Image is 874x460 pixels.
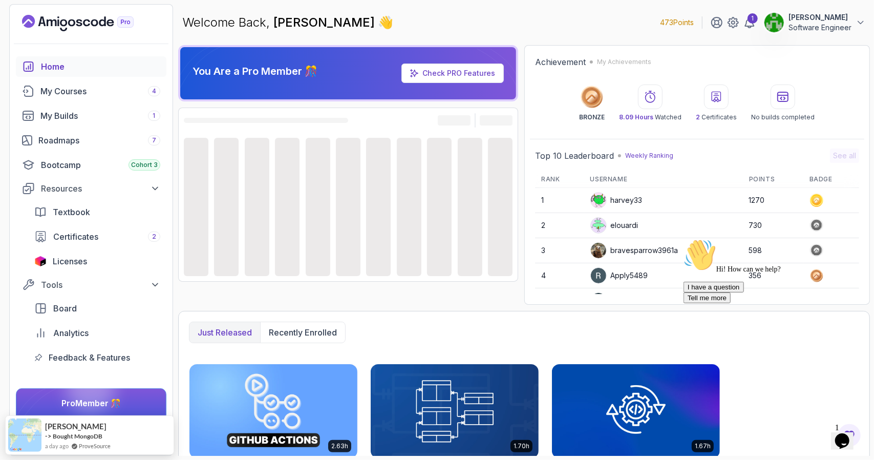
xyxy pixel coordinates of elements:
a: Check PRO Features [401,64,504,83]
p: 473 Points [660,17,694,28]
span: Board [53,302,77,315]
p: Watched [619,113,681,121]
a: textbook [28,202,166,222]
a: ProveSource [79,442,111,450]
a: roadmaps [16,130,166,151]
img: Database Design & Implementation card [371,364,539,458]
td: 3 [535,238,584,263]
span: -> [45,432,52,440]
span: Cohort 3 [131,161,158,169]
p: You Are a Pro Member 🎊 [193,64,317,78]
td: 1 [535,188,584,213]
th: Username [584,171,743,188]
span: [PERSON_NAME] [273,15,378,30]
a: Check PRO Features [422,69,495,77]
button: Tell me more [4,58,51,69]
div: My Courses [40,85,160,97]
iframe: chat widget [831,419,864,450]
button: user profile image[PERSON_NAME]Software Engineer [764,12,866,33]
img: default monster avatar [591,193,606,208]
span: 7 [152,136,156,144]
div: 👋Hi! How can we help?I have a questionTell me more [4,4,188,69]
span: [PERSON_NAME] [45,422,106,431]
a: Landing page [22,15,157,31]
a: certificates [28,226,166,247]
span: 8.09 Hours [619,113,653,121]
span: 2 [152,233,156,241]
td: 5 [535,288,584,313]
img: :wave: [4,4,37,37]
div: Resources [41,182,160,195]
div: CoderForReal [590,292,658,309]
a: Bought MongoDB [53,432,102,440]
span: 👋 [378,14,393,31]
img: Java Integration Testing card [552,364,720,458]
a: licenses [28,251,166,271]
div: elouardi [590,217,638,234]
p: No builds completed [751,113,815,121]
td: 1270 [743,188,803,213]
p: BRONZE [579,113,605,121]
td: 4 [535,263,584,288]
span: Analytics [53,327,89,339]
p: Weekly Ranking [625,152,673,160]
p: 1.70h [514,442,529,450]
h2: Achievement [535,56,586,68]
button: Tools [16,276,166,294]
button: Recently enrolled [260,322,345,343]
a: board [28,298,166,319]
div: harvey33 [590,192,643,208]
span: Hi! How can we help? [4,31,101,38]
p: 2.63h [331,442,348,450]
a: builds [16,106,166,126]
button: Just released [189,322,260,343]
img: user profile image [764,13,784,32]
p: My Achievements [597,58,651,66]
img: user profile image [591,268,606,283]
a: analytics [28,323,166,343]
span: 4 [152,87,156,95]
td: 2 [535,213,584,238]
a: bootcamp [16,155,166,175]
span: Textbook [53,206,90,218]
a: home [16,56,166,77]
img: provesource social proof notification image [8,419,41,452]
img: jetbrains icon [34,256,47,266]
span: Feedback & Features [49,351,130,364]
th: Badge [803,171,859,188]
a: courses [16,81,166,101]
span: a day ago [45,442,69,450]
h2: Top 10 Leaderboard [535,150,614,162]
span: 2 [696,113,700,121]
button: Resources [16,179,166,198]
a: 1 [743,16,756,29]
p: [PERSON_NAME] [788,12,851,23]
div: Roadmaps [38,134,160,147]
div: Home [41,60,160,73]
p: Welcome Back, [182,14,393,31]
div: Tools [41,279,160,291]
th: Rank [535,171,584,188]
p: Certificates [696,113,737,121]
div: Apply5489 [590,267,648,284]
td: 730 [743,213,803,238]
div: 1 [748,13,758,24]
span: Licenses [53,255,87,267]
iframe: chat widget [679,235,864,414]
p: Software Engineer [788,23,851,33]
div: bravesparrow3961a [590,242,678,259]
span: Certificates [53,231,98,243]
p: 1.67h [695,442,711,450]
th: Points [743,171,803,188]
div: Bootcamp [41,159,160,171]
a: feedback [28,347,166,368]
div: My Builds [40,110,160,122]
img: default monster avatar [591,218,606,233]
img: user profile image [591,293,606,308]
img: CI/CD with GitHub Actions card [189,364,357,458]
img: user profile image [591,243,606,258]
button: See all [830,149,859,163]
button: I have a question [4,47,65,58]
span: 1 [153,112,156,120]
p: Just released [198,326,252,339]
